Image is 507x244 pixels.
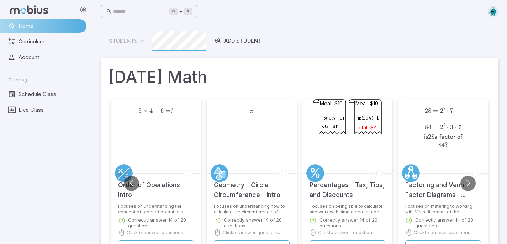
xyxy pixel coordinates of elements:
[222,229,280,236] p: Click to answer questions.
[433,107,438,115] span: =
[438,141,445,149] span: 84
[184,8,192,15] kbd: k
[169,7,192,16] div: +
[9,76,27,83] span: Tutoring
[320,100,343,106] text: Meal...$10
[319,217,385,228] p: Correctly answer 14 of 20 questions.
[115,164,133,182] a: Multiply/Divide
[19,38,81,46] span: Curriculum
[320,116,344,121] text: Tip(10%)...$1
[355,116,381,121] text: Tip(20%)...$-
[19,53,81,61] span: Account
[445,141,448,149] span: ?
[214,37,262,45] div: Add Student
[402,164,420,182] a: Factors/Primes
[214,173,290,200] h5: Geometry - Circle Circumference - Intro
[310,173,385,200] h5: Percentages - Tax, Tips, and Discounts
[19,22,81,30] span: Home
[118,173,194,200] h5: Order of Operations - Intro
[143,107,148,115] span: ×
[424,134,428,140] span: is
[405,173,481,200] h5: Factoring and Venn Factor Diagrams - Practice
[355,100,378,106] text: Meal...$10
[415,217,481,228] p: Correctly answer 14 of 20 questions.
[128,217,194,228] p: Correctly answer 14 of 20 questions.
[149,107,153,115] span: 4
[428,133,434,140] span: 28
[318,229,376,236] p: Click to answer questions.
[306,164,324,182] a: Percentages
[124,176,139,191] button: Go to previous slide
[224,217,290,228] p: Correctly answer 14 of 20 questions.
[310,203,385,213] p: Focuses on being able to calculate and work with simple percentage.
[138,107,142,115] span: 5
[425,107,431,115] span: 28
[169,8,178,15] kbd: ⌘
[443,106,445,111] span: 2
[250,108,253,114] span: π
[320,124,338,129] text: Total...$11
[460,176,476,191] button: Go to next slide
[434,134,463,140] span: a factor of
[165,107,170,115] span: =
[447,107,449,115] span: ⋅
[118,203,194,213] p: Focuses on understanding the concept of order of operations.
[214,203,290,213] p: Focuses on understanding how to calculate the circumference of circles.
[127,229,184,236] p: Click to answer questions.
[19,90,81,98] span: Schedule Class
[355,124,376,131] text: Total...$?
[405,203,481,213] p: Focuses on matering to working with Venn diagrams of the factorization of up to three numbers.
[108,65,491,89] h1: [DATE] Math
[154,107,159,115] span: −
[450,107,453,115] span: 7
[170,107,174,115] span: ?
[488,6,498,17] img: octagon.svg
[211,164,228,182] a: Geometry 2D
[414,229,471,236] p: Click to answer questions.
[160,107,164,115] span: 6
[19,106,81,114] span: Live Class
[440,107,443,115] span: 2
